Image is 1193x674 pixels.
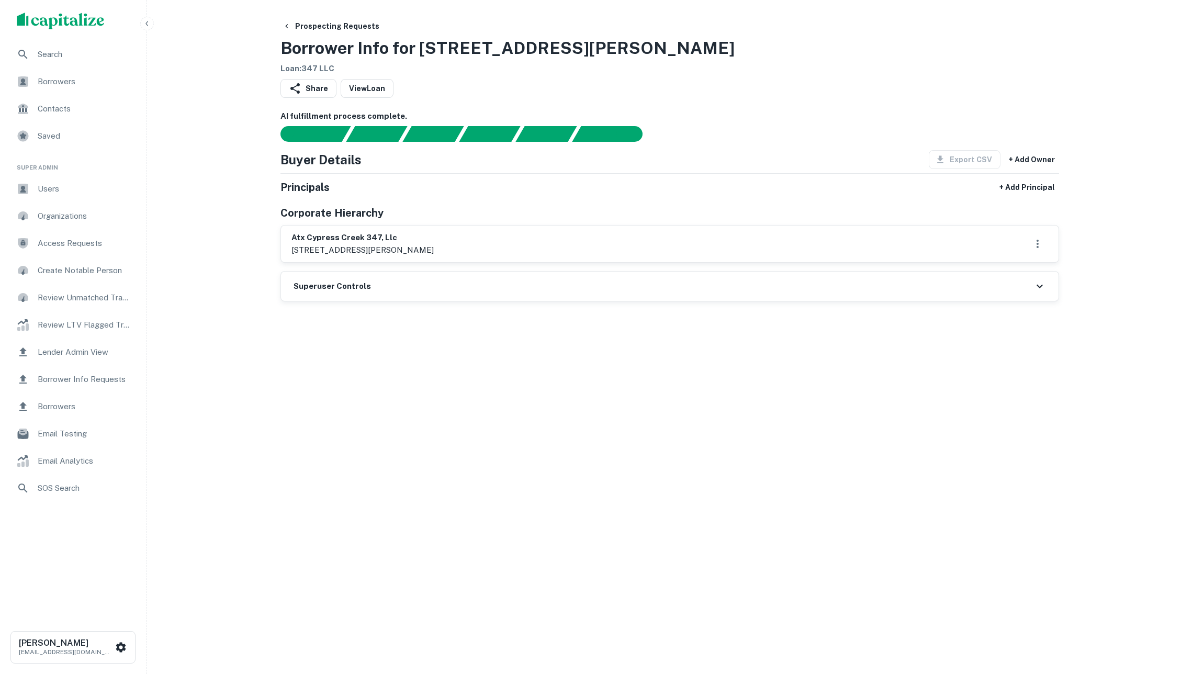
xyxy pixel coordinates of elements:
a: ViewLoan [341,79,393,98]
a: Users [8,176,138,201]
a: Borrower Info Requests [8,367,138,392]
span: Users [38,183,131,195]
a: Email Testing [8,421,138,446]
a: Create Notable Person [8,258,138,283]
div: Your request is received and processing... [346,126,407,142]
button: + Add Principal [995,178,1059,197]
div: Sending borrower request to AI... [268,126,346,142]
span: Saved [38,130,131,142]
button: + Add Owner [1005,150,1059,169]
a: Review LTV Flagged Transactions [8,312,138,338]
li: Super Admin [8,151,138,176]
a: Review Unmatched Transactions [8,285,138,310]
button: [PERSON_NAME][EMAIL_ADDRESS][DOMAIN_NAME] [10,631,136,664]
h4: Buyer Details [280,150,362,169]
h5: Corporate Hierarchy [280,205,384,221]
h6: Loan : 347 LLC [280,63,735,75]
span: Contacts [38,103,131,115]
a: Borrowers [8,69,138,94]
a: Email Analytics [8,448,138,474]
span: Access Requests [38,237,131,250]
span: Email Analytics [38,455,131,467]
div: Principals found, AI now looking for contact information... [459,126,520,142]
h6: [PERSON_NAME] [19,639,113,647]
p: [STREET_ADDRESS][PERSON_NAME] [291,244,434,256]
span: Review LTV Flagged Transactions [38,319,131,331]
div: AI fulfillment process complete. [572,126,655,142]
span: Search [38,48,131,61]
p: [EMAIL_ADDRESS][DOMAIN_NAME] [19,647,113,657]
a: Saved [8,123,138,149]
span: Borrower Info Requests [38,373,131,386]
div: Principals found, still searching for contact information. This may take time... [515,126,577,142]
button: Share [280,79,336,98]
a: Borrowers [8,394,138,419]
span: Lender Admin View [38,346,131,358]
span: Review Unmatched Transactions [38,291,131,304]
h6: Superuser Controls [294,280,371,293]
a: Lender Admin View [8,340,138,365]
div: Documents found, AI parsing details... [402,126,464,142]
span: SOS Search [38,482,131,495]
h3: Borrower Info for [STREET_ADDRESS][PERSON_NAME] [280,36,735,61]
iframe: Chat Widget [1141,590,1193,641]
span: Email Testing [38,428,131,440]
button: Prospecting Requests [278,17,384,36]
h6: AI fulfillment process complete. [280,110,1059,122]
a: SOS Search [8,476,138,501]
span: Create Notable Person [38,264,131,277]
a: Contacts [8,96,138,121]
span: Borrowers [38,75,131,88]
span: Organizations [38,210,131,222]
img: capitalize-logo.png [17,13,105,29]
a: Organizations [8,204,138,229]
a: Access Requests [8,231,138,256]
h5: Principals [280,179,330,195]
span: Borrowers [38,400,131,413]
h6: atx cypress creek 347, llc [291,232,434,244]
a: Search [8,42,138,67]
